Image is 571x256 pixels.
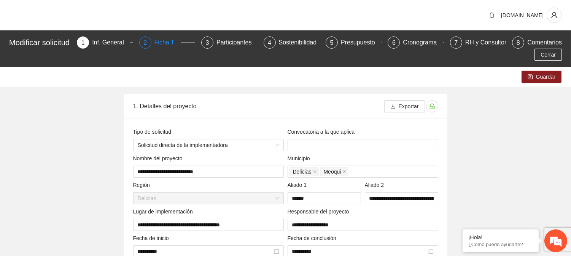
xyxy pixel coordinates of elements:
button: saveGuardar [522,71,561,83]
span: close [313,170,317,174]
div: 2Ficha T [139,36,195,49]
span: Delicias [293,168,312,176]
span: bell [486,12,498,18]
span: [DOMAIN_NAME] [501,12,544,18]
span: Exportar [399,102,419,111]
span: Solicitud directa de la implementadora [138,139,279,151]
div: Inf. General [92,36,130,49]
div: Minimizar ventana de chat en vivo [125,4,143,22]
span: download [390,104,396,110]
span: Estamos en línea. [44,84,105,161]
div: Sostenibilidad [279,36,323,49]
span: close [342,170,346,174]
button: user [547,8,562,23]
button: unlock [426,100,438,112]
span: 4 [268,40,271,46]
textarea: Escriba su mensaje y pulse “Intro” [4,173,145,200]
span: Delicias [289,167,319,176]
span: user [547,12,561,19]
div: RH y Consultores [465,36,519,49]
span: 6 [392,40,396,46]
span: Convocatoria a la que aplica [288,128,358,136]
span: save [528,74,533,80]
div: Cronograma [403,36,443,49]
span: 8 [517,40,520,46]
span: Región [133,181,153,189]
span: Aliado 1 [288,181,310,189]
div: 8Comentarios [512,36,562,49]
div: 6Cronograma [388,36,444,49]
div: Modificar solicitud [9,36,72,49]
div: 4Sostenibilidad [264,36,320,49]
div: 3Participantes [201,36,257,49]
button: bell [486,9,498,21]
span: unlock [426,103,438,109]
span: Guardar [536,73,555,81]
div: 1Inf. General [77,36,133,49]
span: Municipio [288,154,313,163]
div: Presupuesto [341,36,381,49]
span: Lugar de implementación [133,207,196,216]
div: 1. Detalles del proyecto [133,95,384,117]
span: 1 [81,40,85,46]
div: Comentarios [527,36,562,49]
span: 5 [330,40,334,46]
span: 3 [206,40,209,46]
div: 5Presupuesto [326,36,382,49]
span: Delicias [138,193,279,204]
span: Meoqui [324,168,341,176]
div: ¡Hola! [468,234,533,240]
div: 7RH y Consultores [450,36,506,49]
div: Participantes [216,36,258,49]
span: Fecha de inicio [133,234,172,242]
div: Ficha T [154,36,181,49]
p: ¿Cómo puedo ayudarte? [468,242,533,247]
button: Cerrar [534,49,562,61]
span: Meoqui [320,167,348,176]
span: Responsable del proyecto [288,207,352,216]
span: Nombre del proyecto [133,154,186,163]
span: 2 [143,40,147,46]
span: Cerrar [541,51,556,59]
span: Tipo de solicitud [133,128,174,136]
div: Chatee con nosotros ahora [40,39,128,49]
button: downloadExportar [384,100,425,112]
span: Fecha de conclusión [288,234,339,242]
span: 7 [454,40,458,46]
span: Aliado 2 [365,181,387,189]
